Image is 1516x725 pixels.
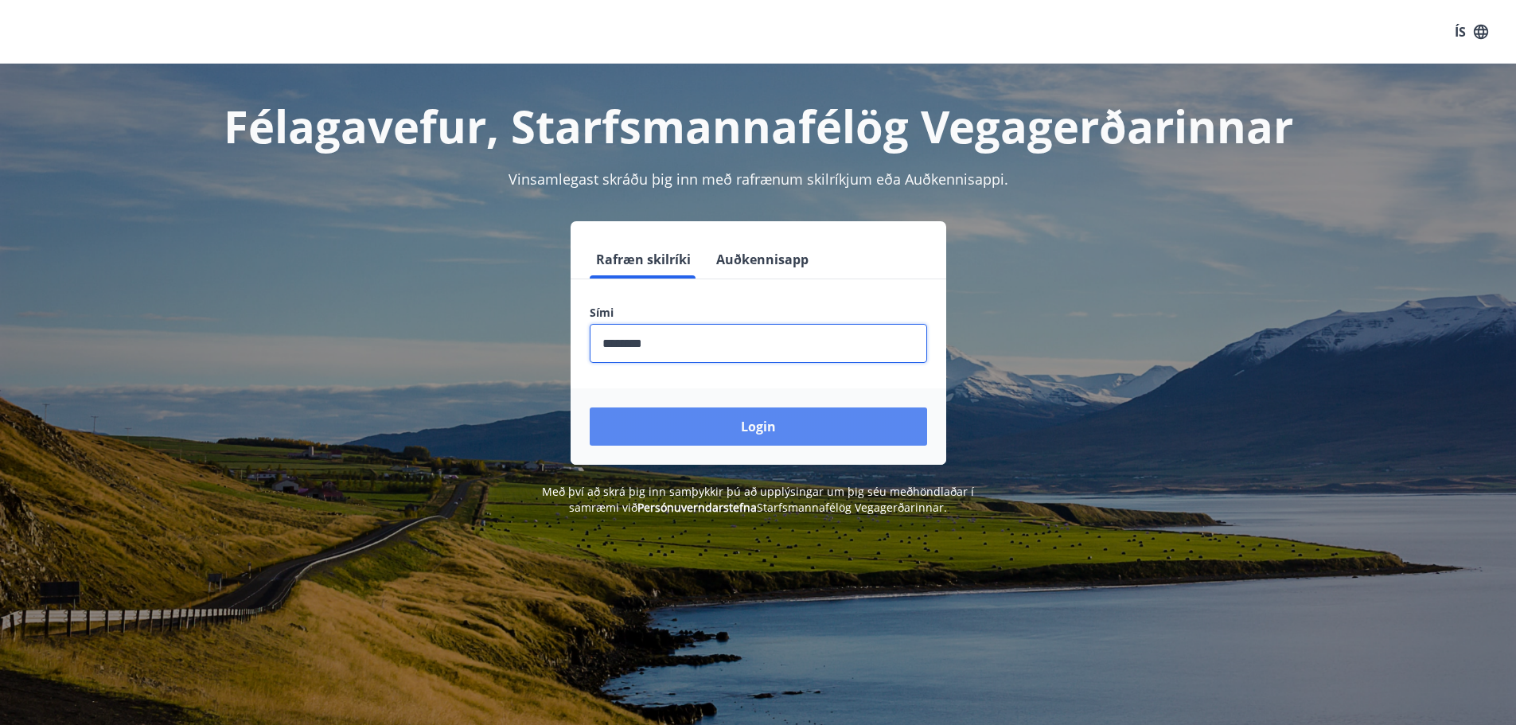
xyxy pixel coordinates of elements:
[509,170,1008,189] span: Vinsamlegast skráðu þig inn með rafrænum skilríkjum eða Auðkennisappi.
[205,95,1312,156] h1: Félagavefur, Starfsmannafélög Vegagerðarinnar
[542,484,974,515] span: Með því að skrá þig inn samþykkir þú að upplýsingar um þig séu meðhöndlaðar í samræmi við Starfsm...
[590,407,927,446] button: Login
[637,500,757,515] a: Persónuverndarstefna
[1446,18,1497,46] button: ÍS
[590,240,697,279] button: Rafræn skilríki
[590,305,927,321] label: Sími
[710,240,815,279] button: Auðkennisapp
